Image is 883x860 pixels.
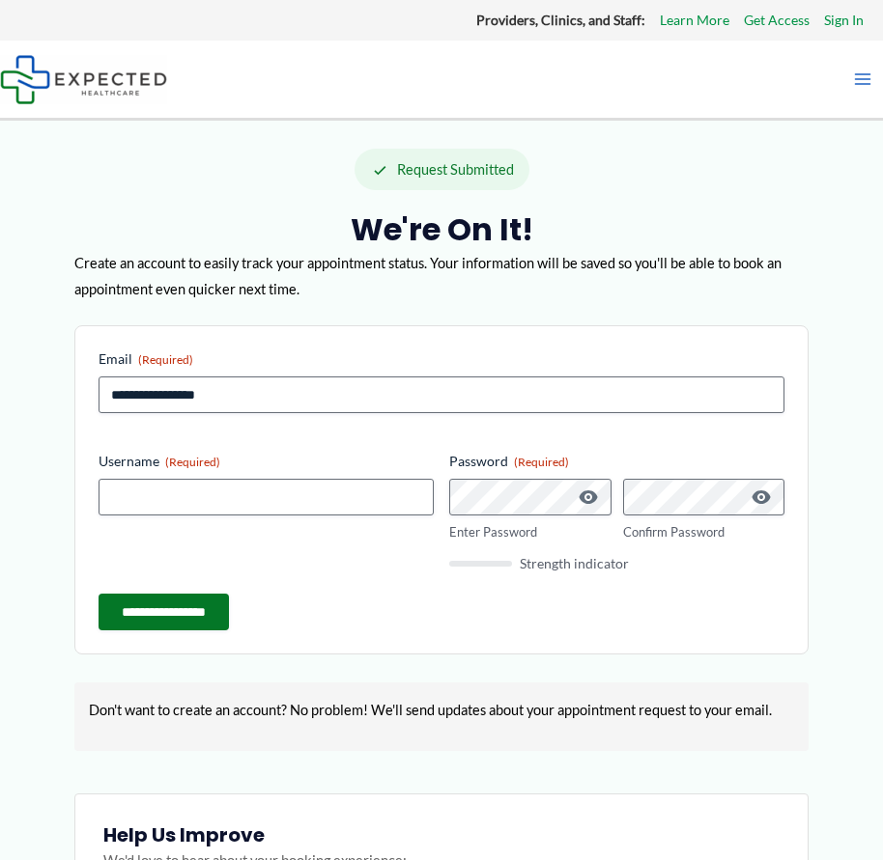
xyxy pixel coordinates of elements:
[99,452,434,471] label: Username
[476,12,645,28] strong: Providers, Clinics, and Staff:
[623,523,785,541] label: Confirm Password
[750,485,773,509] button: Show Password
[89,697,795,723] p: Don't want to create an account? No problem! We'll send updates about your appointment request to...
[577,485,600,509] button: Show Password
[103,822,780,847] h3: Help Us Improve
[514,455,569,469] span: (Required)
[449,523,612,541] label: Enter Password
[74,209,809,250] h2: We're on it!
[842,59,883,99] button: Main menu toggle
[355,149,529,190] div: Request Submitted
[74,250,809,302] p: Create an account to easily track your appointment status. Your information will be saved so you'...
[744,8,810,33] a: Get Access
[99,349,784,369] label: Email
[660,8,729,33] a: Learn More
[138,352,193,367] span: (Required)
[824,8,864,33] a: Sign In
[165,455,220,469] span: (Required)
[449,452,569,471] legend: Password
[449,557,784,570] div: Strength indicator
